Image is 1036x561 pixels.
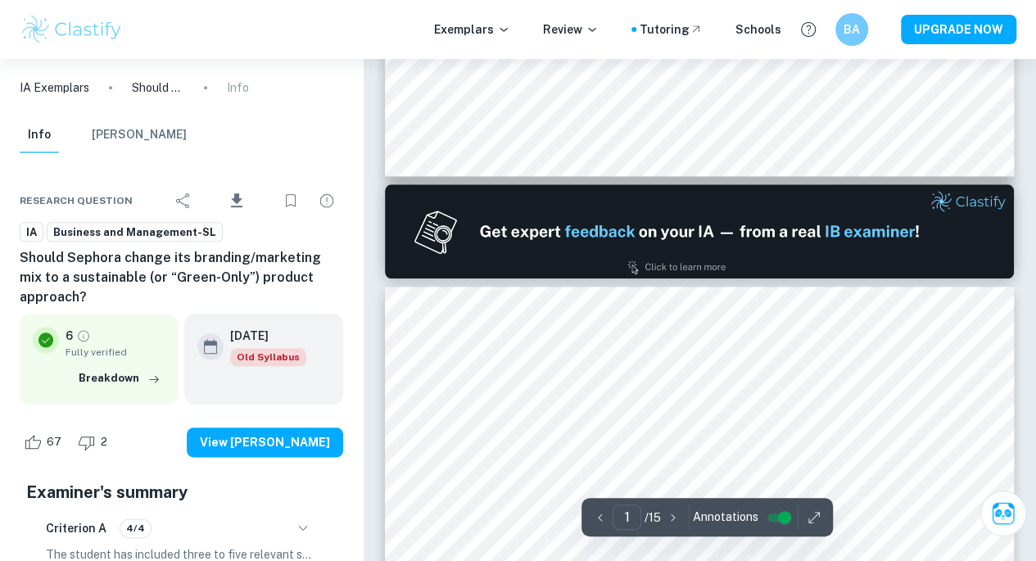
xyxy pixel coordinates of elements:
[47,222,223,242] a: Business and Management-SL
[120,521,151,536] span: 4/4
[203,179,271,222] div: Download
[20,79,89,97] a: IA Exemplars
[543,20,599,38] p: Review
[20,13,124,46] img: Clastify logo
[227,79,249,97] p: Info
[66,327,73,345] p: 6
[835,13,868,46] button: BA
[132,79,184,97] p: Should Sephora change its branding/marketing mix to a sustainable (or “Green-Only”) product appro...
[38,434,70,450] span: 67
[645,509,661,527] p: / 15
[167,184,200,217] div: Share
[20,193,133,208] span: Research question
[26,480,337,504] h5: Examiner's summary
[230,348,306,366] span: Old Syllabus
[76,328,91,343] a: Grade fully verified
[75,366,165,391] button: Breakdown
[48,224,222,241] span: Business and Management-SL
[74,429,116,455] div: Dislike
[20,224,43,241] span: IA
[310,184,343,217] div: Report issue
[230,348,306,366] div: Starting from the May 2024 session, the Business IA requirements have changed. It's OK to refer t...
[735,20,781,38] a: Schools
[640,20,703,38] a: Tutoring
[434,20,510,38] p: Exemplars
[20,117,59,153] button: Info
[187,428,343,457] button: View [PERSON_NAME]
[20,429,70,455] div: Like
[794,16,822,43] button: Help and Feedback
[20,248,343,307] h6: Should Sephora change its branding/marketing mix to a sustainable (or “Green-Only”) product appro...
[230,327,293,345] h6: [DATE]
[980,491,1026,536] button: Ask Clai
[92,434,116,450] span: 2
[66,345,165,360] span: Fully verified
[901,15,1016,44] button: UPGRADE NOW
[843,20,862,38] h6: BA
[46,519,106,537] h6: Criterion A
[385,184,1014,278] img: Ad
[693,509,758,526] span: Annotations
[92,117,187,153] button: [PERSON_NAME]
[274,184,307,217] div: Bookmark
[20,222,43,242] a: IA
